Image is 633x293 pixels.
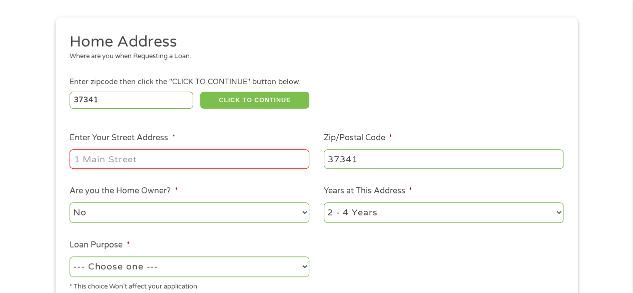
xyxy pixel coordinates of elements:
[200,92,309,109] button: CLICK TO CONTINUE
[70,149,309,168] input: 1 Main Street
[70,52,556,62] div: Where are you when Requesting a Loan.
[324,186,412,196] label: Years at This Address
[70,240,130,250] label: Loan Purpose
[70,32,556,52] h2: Home Address
[70,278,309,292] div: * This choice Won’t affect your application
[70,133,175,143] label: Enter Your Street Address
[70,186,178,196] label: Are you the Home Owner?
[324,133,392,143] label: Zip/Postal Code
[70,77,563,88] div: Enter zipcode then click the "CLICK TO CONTINUE" button below.
[70,92,193,109] input: Enter Zipcode (e.g 01510)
